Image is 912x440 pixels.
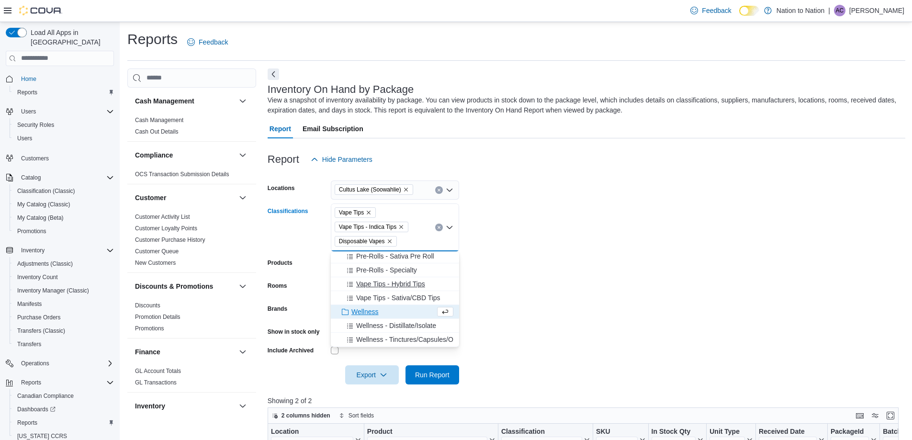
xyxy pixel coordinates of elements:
[135,379,177,386] span: GL Transactions
[2,151,118,165] button: Customers
[13,133,114,144] span: Users
[739,6,759,16] input: Dark Mode
[127,114,256,141] div: Cash Management
[2,72,118,86] button: Home
[17,172,45,183] button: Catalog
[21,75,36,83] span: Home
[268,282,287,290] label: Rooms
[271,428,353,437] div: Location
[135,225,197,232] a: Customer Loyalty Points
[356,321,436,330] span: Wellness - Distillate/Isolate
[351,307,379,316] span: Wellness
[127,300,256,338] div: Discounts & Promotions
[356,335,460,344] span: Wellness - Tinctures/Capsules/Oils
[17,152,114,164] span: Customers
[268,95,901,115] div: View a snapshot of inventory availability by package. You can view products in stock down to the ...
[331,333,459,347] button: Wellness - Tinctures/Capsules/Oils
[237,281,248,292] button: Discounts & Promotions
[10,271,118,284] button: Inventory Count
[435,186,443,194] button: Clear input
[13,87,41,98] a: Reports
[135,302,160,309] a: Discounts
[135,116,183,124] span: Cash Management
[199,37,228,47] span: Feedback
[21,108,36,115] span: Users
[13,226,50,237] a: Promotions
[135,236,205,244] span: Customer Purchase History
[135,150,235,160] button: Compliance
[349,412,374,419] span: Sort fields
[13,258,114,270] span: Adjustments (Classic)
[17,377,45,388] button: Reports
[331,291,459,305] button: Vape Tips - Sativa/CBD Tips
[446,224,453,231] button: Close list of options
[403,187,409,192] button: Remove Cultus Lake (Soowahlie) from selection in this group
[331,347,459,361] button: Wellness - Topicals
[331,305,459,319] button: Wellness
[17,432,67,440] span: [US_STATE] CCRS
[135,325,164,332] a: Promotions
[10,132,118,145] button: Users
[127,30,178,49] h1: Reports
[10,324,118,338] button: Transfers (Classic)
[351,365,393,384] span: Export
[322,155,372,164] span: Hide Parameters
[135,313,180,321] span: Promotion Details
[135,96,194,106] h3: Cash Management
[13,404,59,415] a: Dashboards
[135,248,179,255] span: Customer Queue
[17,377,114,388] span: Reports
[135,259,176,267] span: New Customers
[17,73,40,85] a: Home
[303,119,363,138] span: Email Subscription
[10,118,118,132] button: Security Roles
[13,199,74,210] a: My Catalog (Classic)
[366,210,372,215] button: Remove Vape Tips from selection in this group
[19,6,62,15] img: Cova
[13,226,114,237] span: Promotions
[356,279,425,289] span: Vape Tips - Hybrid Tips
[13,212,68,224] a: My Catalog (Beta)
[13,312,114,323] span: Purchase Orders
[13,338,114,350] span: Transfers
[339,208,364,217] span: Vape Tips
[237,192,248,203] button: Customer
[268,259,293,267] label: Products
[17,419,37,427] span: Reports
[135,237,205,243] a: Customer Purchase History
[405,365,459,384] button: Run Report
[777,5,824,16] p: Nation to Nation
[268,305,287,313] label: Brands
[356,265,417,275] span: Pre-Rolls - Specialty
[17,214,64,222] span: My Catalog (Beta)
[2,357,118,370] button: Operations
[446,186,453,194] button: Open list of options
[135,117,183,124] a: Cash Management
[135,314,180,320] a: Promotion Details
[13,325,114,337] span: Transfers (Classic)
[17,172,114,183] span: Catalog
[335,410,378,421] button: Sort fields
[828,5,830,16] p: |
[13,390,78,402] a: Canadian Compliance
[17,358,114,369] span: Operations
[836,5,844,16] span: AC
[10,284,118,297] button: Inventory Manager (Classic)
[135,170,229,178] span: OCS Transaction Submission Details
[415,370,450,380] span: Run Report
[869,410,881,421] button: Display options
[356,251,434,261] span: Pre-Rolls - Sativa Pre Roll
[13,185,114,197] span: Classification (Classic)
[331,319,459,333] button: Wellness - Distillate/Isolate
[356,293,440,303] span: Vape Tips - Sativa/CBD Tips
[13,212,114,224] span: My Catalog (Beta)
[135,128,179,135] span: Cash Out Details
[13,87,114,98] span: Reports
[2,171,118,184] button: Catalog
[339,185,401,194] span: Cultus Lake (Soowahlie)
[13,133,36,144] a: Users
[10,297,118,311] button: Manifests
[13,285,93,296] a: Inventory Manager (Classic)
